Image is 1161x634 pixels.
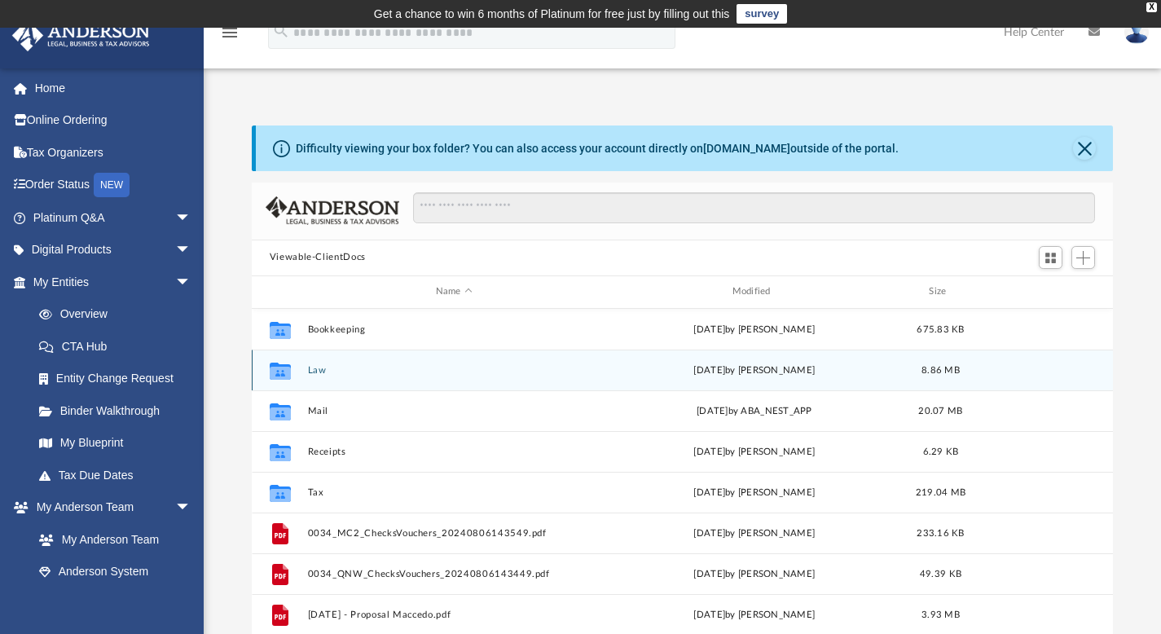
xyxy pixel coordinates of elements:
img: User Pic [1124,20,1149,44]
a: Order StatusNEW [11,169,216,202]
a: Digital Productsarrow_drop_down [11,234,216,266]
div: [DATE] by [PERSON_NAME] [608,322,901,337]
a: [DOMAIN_NAME] [703,142,790,155]
button: Receipts [307,446,600,456]
a: Tax Organizers [11,136,216,169]
div: close [1146,2,1157,12]
span: 219.04 MB [916,487,965,496]
div: Modified [607,284,900,299]
button: Add [1071,246,1096,269]
button: Switch to Grid View [1039,246,1063,269]
span: 20.07 MB [918,406,962,415]
input: Search files and folders [413,192,1095,223]
div: [DATE] by [PERSON_NAME] [608,363,901,377]
a: Online Ordering [11,104,216,137]
button: Viewable-ClientDocs [270,250,366,265]
a: Tax Due Dates [23,459,216,491]
button: Bookkeeping [307,324,600,334]
div: [DATE] by [PERSON_NAME] [608,485,901,500]
div: Difficulty viewing your box folder? You can also access your account directly on outside of the p... [296,140,899,157]
a: Overview [23,298,216,331]
a: CTA Hub [23,330,216,363]
span: arrow_drop_down [175,491,208,525]
a: Platinum Q&Aarrow_drop_down [11,201,216,234]
button: 0034_MC2_ChecksVouchers_20240806143549.pdf [307,527,600,538]
a: menu [220,31,240,42]
div: [DATE] by [PERSON_NAME] [608,607,901,622]
button: Law [307,364,600,375]
span: arrow_drop_down [175,234,208,267]
span: 8.86 MB [921,365,960,374]
a: My Entitiesarrow_drop_down [11,266,216,298]
div: NEW [94,173,130,197]
button: 0034_QNW_ChecksVouchers_20240806143449.pdf [307,568,600,579]
a: Entity Change Request [23,363,216,395]
div: id [980,284,1094,299]
a: My Blueprint [23,427,208,460]
a: survey [737,4,787,24]
span: 233.16 KB [917,528,964,537]
div: [DATE] by [PERSON_NAME] [608,526,901,540]
button: Close [1073,137,1096,160]
i: search [272,22,290,40]
div: [DATE] by [PERSON_NAME] [608,444,901,459]
button: [DATE] - Proposal Maccedo.pdf [307,609,600,619]
span: arrow_drop_down [175,266,208,299]
span: 675.83 KB [917,324,964,333]
a: Home [11,72,216,104]
i: menu [220,23,240,42]
span: arrow_drop_down [175,201,208,235]
div: Size [908,284,973,299]
span: 6.29 KB [922,447,958,456]
span: 49.39 KB [920,569,961,578]
div: id [259,284,300,299]
div: Get a chance to win 6 months of Platinum for free just by filling out this [374,4,730,24]
a: My Anderson Team [23,523,200,556]
div: [DATE] by ABA_NEST_APP [608,403,901,418]
a: My Anderson Teamarrow_drop_down [11,491,208,524]
div: Name [306,284,600,299]
a: Anderson System [23,556,208,588]
div: [DATE] by [PERSON_NAME] [608,566,901,581]
span: 3.93 MB [921,610,960,619]
button: Tax [307,487,600,497]
a: Binder Walkthrough [23,394,216,427]
button: Mail [307,405,600,416]
img: Anderson Advisors Platinum Portal [7,20,155,51]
